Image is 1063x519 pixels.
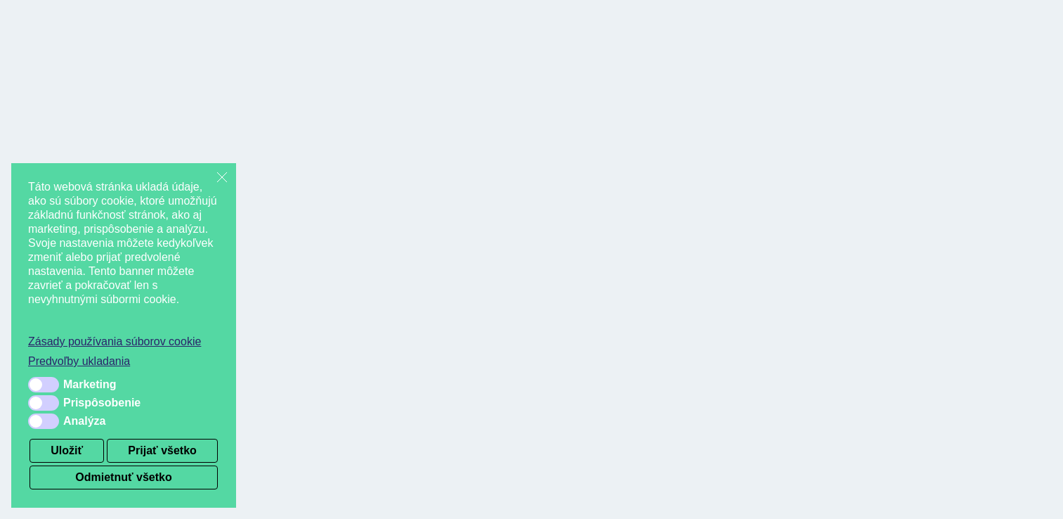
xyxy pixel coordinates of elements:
button: Prijať všetko [107,439,218,463]
button: Odmietnuť všetko [30,466,218,489]
a: Zásady používania súborov cookie [28,335,219,349]
a: Predvoľby ukladania [28,354,219,369]
span: Marketing [63,378,117,392]
span: Analýza [63,414,105,428]
span: Prispôsobenie [63,396,141,410]
span: Táto webová stránka ukladá údaje, ako sú súbory cookie, ktoré umožňujú základnú funkčnosť stránok... [28,180,219,323]
button: Uložiť [30,439,104,463]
